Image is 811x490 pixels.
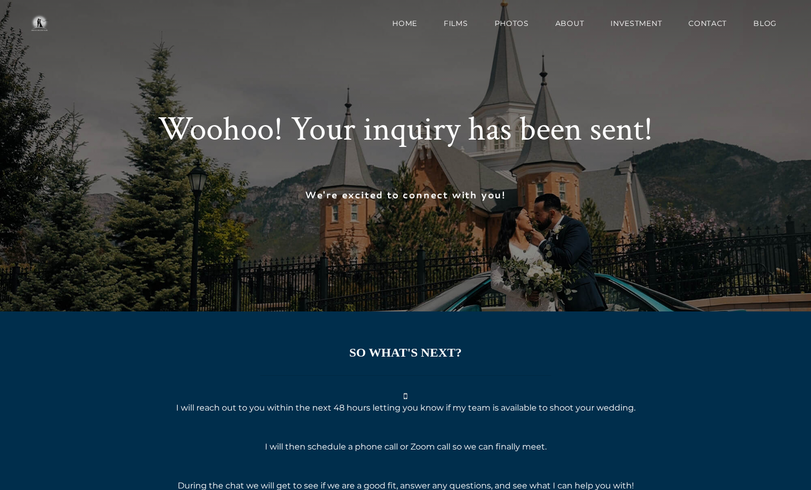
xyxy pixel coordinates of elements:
a: BLOG [742,13,788,34]
font: So what's Next? [349,346,462,359]
img: One in a Million Films | Los Angeles Wedding Videographer [21,13,58,34]
a: Contact [677,13,738,34]
a: Home [381,13,428,34]
font: We're excited to connect with you! [305,188,506,201]
a: Films [433,13,479,34]
a: Photos [484,13,540,34]
font: Woohoo! Your inquiry has been sent! [158,107,653,152]
a: About [544,13,595,34]
a: Investment [600,13,673,34]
